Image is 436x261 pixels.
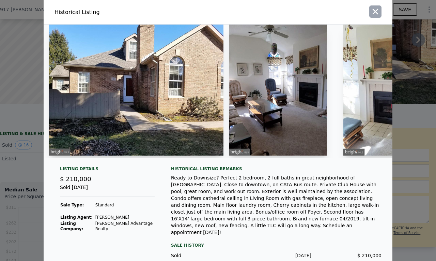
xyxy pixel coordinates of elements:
[60,184,155,197] div: Sold [DATE]
[171,174,381,236] div: Ready to Downsize? Perfect 2 bedroom, 2 full baths in great neighborhood of [GEOGRAPHIC_DATA]. Cl...
[60,203,84,207] strong: Sale Type:
[171,166,381,172] div: Historical Listing remarks
[49,25,223,156] img: Property Img
[54,8,215,16] div: Historical Listing
[60,166,155,174] div: Listing Details
[95,214,155,220] td: [PERSON_NAME]
[95,220,155,232] td: [PERSON_NAME] Advantage Realty
[171,241,381,249] div: Sale History
[229,25,327,156] img: Property Img
[60,221,83,231] strong: Listing Company:
[357,253,381,258] span: $ 210,000
[171,252,241,259] div: Sold
[95,202,155,208] td: Standard
[60,175,91,183] span: $ 210,000
[60,215,93,220] strong: Listing Agent:
[241,252,311,259] div: [DATE]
